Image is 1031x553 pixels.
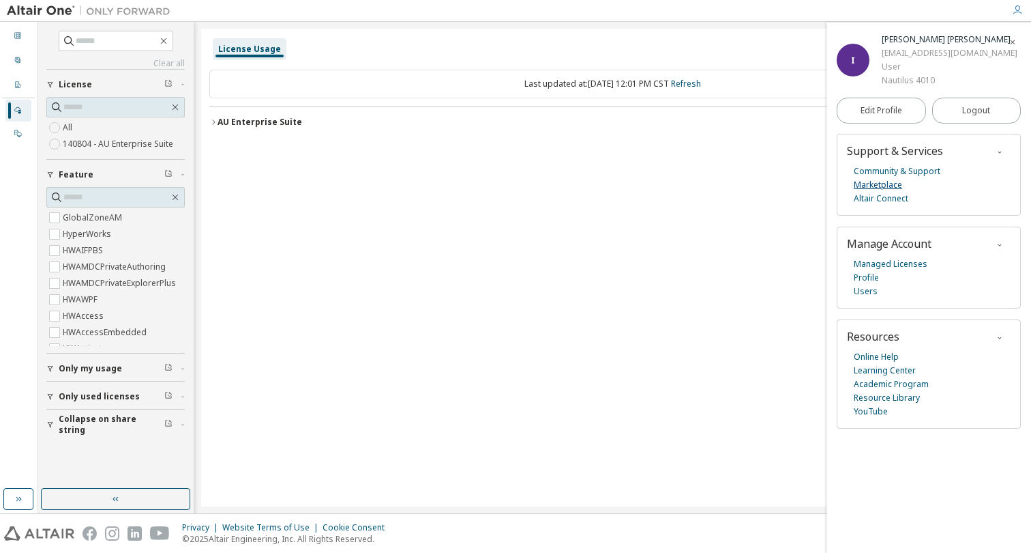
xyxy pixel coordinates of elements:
label: HWAccess [63,308,106,324]
a: Edit Profile [837,98,926,124]
div: Last updated at: [DATE] 12:01 PM CST [209,70,1016,98]
div: AU Enterprise Suite [218,117,302,128]
div: Website Terms of Use [222,522,323,533]
div: Privacy [182,522,222,533]
span: Edit Profile [861,105,902,116]
button: Feature [46,160,185,190]
button: Only used licenses [46,382,185,412]
label: GlobalZoneAM [63,210,125,226]
a: Marketplace [854,178,902,192]
div: [EMAIL_ADDRESS][DOMAIN_NAME] [882,46,1017,60]
label: HyperWorks [63,226,114,242]
img: instagram.svg [105,526,119,541]
label: HWAIFPBS [63,242,106,259]
span: Collapse on share string [59,414,164,436]
span: Only used licenses [59,391,140,402]
button: Logout [932,98,1021,124]
button: License [46,70,185,100]
div: Nautilus 4010 [882,74,1017,87]
a: Managed Licenses [854,257,927,271]
span: Clear filter [164,169,173,180]
a: Academic Program [854,378,929,391]
label: HWAccessEmbedded [63,324,149,341]
span: Clear filter [164,363,173,374]
span: License [59,79,92,90]
div: User Profile [5,50,31,72]
label: HWAMDCPrivateExplorerPlus [63,275,179,292]
span: Clear filter [164,419,173,430]
a: Altair Connect [854,192,908,205]
span: Logout [962,104,990,117]
p: © 2025 Altair Engineering, Inc. All Rights Reserved. [182,533,393,545]
div: Managed [5,100,31,122]
span: Manage Account [847,236,931,251]
a: Clear all [46,58,185,69]
a: Community & Support [854,165,940,178]
div: Dashboard [5,25,31,47]
a: Resource Library [854,391,920,405]
img: altair_logo.svg [4,526,74,541]
button: Only my usage [46,354,185,384]
img: youtube.svg [150,526,170,541]
label: HWAWPF [63,292,100,308]
a: Profile [854,271,879,285]
label: HWAMDCPrivateAuthoring [63,259,168,275]
div: Cookie Consent [323,522,393,533]
button: AU Enterprise SuiteLicense ID: 140804 [209,107,1016,137]
div: Ian Angelo Pérez Morales [882,33,1017,46]
a: Refresh [671,78,701,89]
img: Altair One [7,4,177,18]
span: Only my usage [59,363,122,374]
a: Learning Center [854,364,916,378]
div: License Usage [218,44,281,55]
span: Clear filter [164,79,173,90]
span: Resources [847,329,899,344]
button: Collapse on share string [46,410,185,440]
span: Feature [59,169,93,180]
span: Support & Services [847,143,943,158]
div: User [882,60,1017,74]
div: On Prem [5,123,31,145]
img: linkedin.svg [128,526,142,541]
span: Clear filter [164,391,173,402]
span: I [851,55,855,66]
label: All [63,119,75,136]
a: Users [854,285,878,298]
a: Online Help [854,350,899,364]
a: YouTube [854,405,888,419]
div: Company Profile [5,74,31,96]
img: facebook.svg [83,526,97,541]
label: 140804 - AU Enterprise Suite [63,136,176,152]
label: HWActivate [63,341,109,357]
